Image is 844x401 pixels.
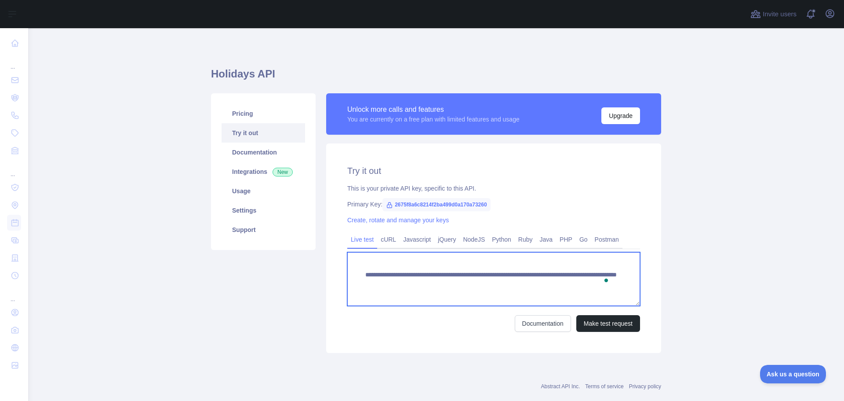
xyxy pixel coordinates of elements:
[222,123,305,143] a: Try it out
[576,232,591,246] a: Go
[273,168,293,177] span: New
[377,232,400,246] a: cURL
[7,285,21,303] div: ...
[347,200,640,209] div: Primary Key:
[347,184,640,193] div: This is your private API key, specific to this API.
[382,198,491,211] span: 2675f8a6c8214f2ba499d0a170a73260
[760,365,826,383] iframe: Toggle Customer Support
[763,9,797,19] span: Invite users
[629,383,661,390] a: Privacy policy
[347,232,377,246] a: Live test
[222,143,305,162] a: Documentation
[347,217,449,224] a: Create, rotate and manage your keys
[488,232,515,246] a: Python
[541,383,580,390] a: Abstract API Inc.
[576,315,640,332] button: Make test request
[556,232,576,246] a: PHP
[7,160,21,178] div: ...
[347,115,520,124] div: You are currently on a free plan with limited features and usage
[222,181,305,201] a: Usage
[434,232,459,246] a: jQuery
[347,252,640,306] textarea: To enrich screen reader interactions, please activate Accessibility in Grammarly extension settings
[222,162,305,181] a: Integrations New
[222,104,305,123] a: Pricing
[515,315,571,332] a: Documentation
[211,67,661,88] h1: Holidays API
[749,7,798,21] button: Invite users
[515,232,536,246] a: Ruby
[536,232,557,246] a: Java
[585,383,623,390] a: Terms of service
[7,53,21,70] div: ...
[601,107,640,124] button: Upgrade
[222,220,305,239] a: Support
[459,232,488,246] a: NodeJS
[591,232,622,246] a: Postman
[347,165,640,177] h2: Try it out
[347,104,520,115] div: Unlock more calls and features
[400,232,434,246] a: Javascript
[222,201,305,220] a: Settings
